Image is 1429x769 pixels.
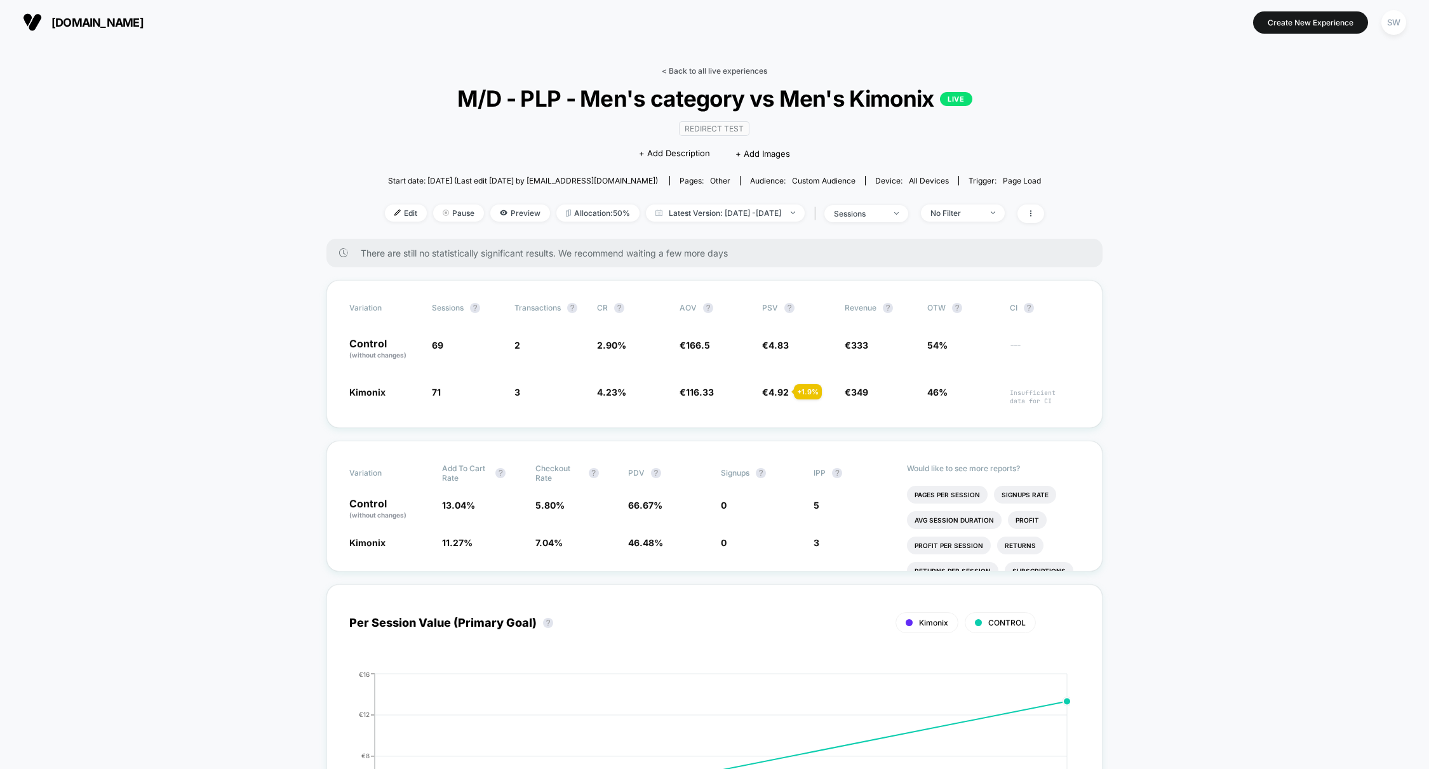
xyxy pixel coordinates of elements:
button: ? [589,468,599,478]
span: Edit [385,204,427,222]
span: Start date: [DATE] (Last edit [DATE] by [EMAIL_ADDRESS][DOMAIN_NAME]) [388,176,658,185]
span: IPP [814,468,826,478]
span: --- [1010,342,1080,360]
button: ? [832,468,842,478]
span: + Add Description [639,147,710,160]
button: ? [703,303,713,313]
span: Device: [865,176,958,185]
span: 69 [432,340,443,351]
span: 71 [432,387,441,398]
span: CR [597,303,608,312]
span: Preview [490,204,550,222]
img: rebalance [566,210,571,217]
span: [DOMAIN_NAME] [51,16,144,29]
img: end [991,211,995,214]
span: PSV [762,303,778,312]
div: Audience: [750,176,855,185]
span: Signups [721,468,749,478]
img: calendar [655,210,662,216]
button: ? [470,303,480,313]
span: Variation [349,303,419,313]
span: + Add Images [735,149,790,159]
span: Insufficient data for CI [1010,389,1080,405]
button: Create New Experience [1253,11,1368,34]
span: 116.33 [686,387,714,398]
span: CONTROL [988,618,1026,627]
p: Control [349,498,429,520]
span: Revenue [845,303,876,312]
span: € [845,340,868,351]
span: € [845,387,868,398]
span: AOV [680,303,697,312]
span: Transactions [514,303,561,312]
span: (without changes) [349,511,406,519]
button: ? [784,303,795,313]
tspan: €16 [359,670,370,678]
li: Signups Rate [994,486,1056,504]
a: < Back to all live experiences [662,66,767,76]
span: 333 [851,340,868,351]
span: There are still no statistically significant results. We recommend waiting a few more days [361,248,1077,258]
span: 4.92 [768,387,789,398]
p: Would like to see more reports? [907,464,1080,473]
span: CI [1010,303,1080,313]
img: end [791,211,795,214]
button: ? [614,303,624,313]
button: ? [495,468,506,478]
li: Avg Session Duration [907,511,1002,529]
span: Custom Audience [792,176,855,185]
span: Checkout Rate [535,464,582,483]
span: Kimonix [919,618,948,627]
span: Variation [349,464,419,483]
div: Pages: [680,176,730,185]
span: 7.04 % [535,537,563,548]
span: 5 [814,500,819,511]
button: ? [543,618,553,628]
span: 3 [514,387,520,398]
button: ? [952,303,962,313]
img: end [443,210,449,216]
button: ? [567,303,577,313]
button: ? [1024,303,1034,313]
div: + 1.9 % [794,384,822,399]
span: (without changes) [349,351,406,359]
span: other [710,176,730,185]
span: 46% [927,387,948,398]
span: OTW [927,303,997,313]
div: No Filter [930,208,981,218]
span: € [762,340,789,351]
span: € [762,387,789,398]
span: Page Load [1003,176,1041,185]
span: 0 [721,500,727,511]
span: 3 [814,537,819,548]
span: all devices [909,176,949,185]
li: Pages Per Session [907,486,988,504]
span: 5.80 % [535,500,565,511]
span: 4.83 [768,340,789,351]
li: Returns [997,537,1043,554]
span: € [680,387,714,398]
li: Returns Per Session [907,562,998,580]
span: Kimonix [349,537,386,548]
img: Visually logo [23,13,42,32]
tspan: €12 [359,711,370,718]
span: 66.67 % [628,500,662,511]
span: € [680,340,710,351]
tspan: €8 [361,752,370,759]
div: SW [1381,10,1406,35]
span: 0 [721,537,727,548]
img: end [894,212,899,215]
span: Latest Version: [DATE] - [DATE] [646,204,805,222]
p: Control [349,338,419,360]
span: Redirect Test [679,121,749,136]
span: Kimonix [349,387,386,398]
button: ? [756,468,766,478]
span: Pause [433,204,484,222]
div: Trigger: [969,176,1041,185]
span: 166.5 [686,340,710,351]
span: | [811,204,824,223]
button: SW [1378,10,1410,36]
li: Profit [1008,511,1047,529]
span: Sessions [432,303,464,312]
span: 349 [851,387,868,398]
